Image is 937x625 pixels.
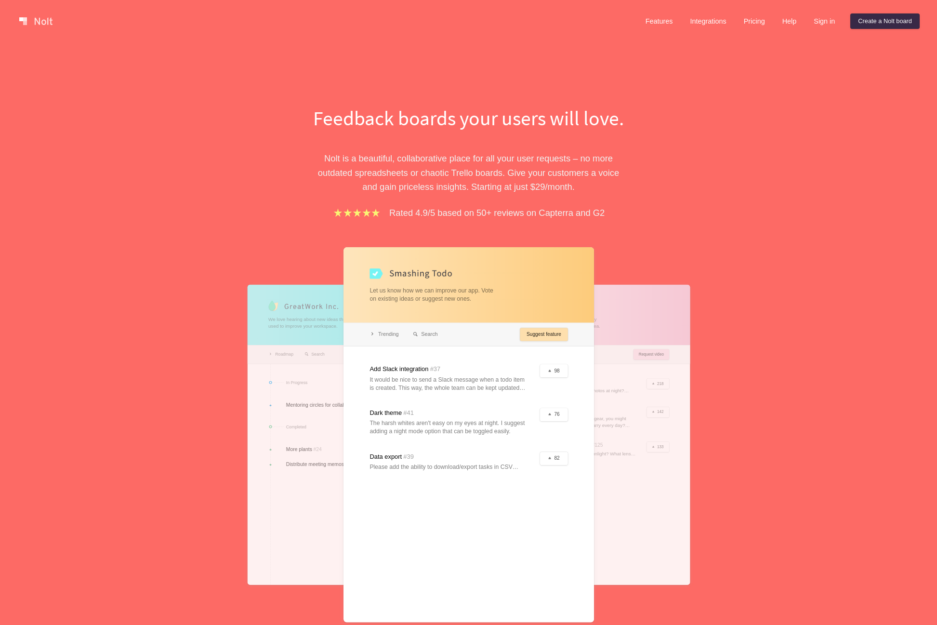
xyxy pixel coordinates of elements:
a: Help [775,13,805,29]
a: Create a Nolt board [850,13,920,29]
p: Nolt is a beautiful, collaborative place for all your user requests – no more outdated spreadshee... [303,151,635,194]
a: Integrations [682,13,734,29]
a: Pricing [736,13,773,29]
a: Sign in [806,13,843,29]
img: stars.b067e34983.png [332,207,382,218]
h1: Feedback boards your users will love. [303,104,635,132]
a: Features [638,13,681,29]
p: Rated 4.9/5 based on 50+ reviews on Capterra and G2 [389,206,605,220]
